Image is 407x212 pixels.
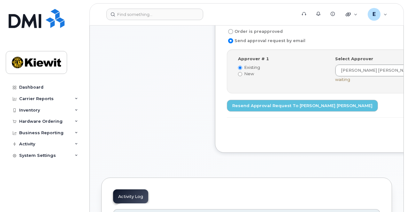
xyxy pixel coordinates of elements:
label: New [238,71,326,77]
label: Select Approver [335,56,373,62]
label: Approver # 1 [238,56,269,62]
div: Quicklinks [341,8,362,21]
span: E [372,11,376,18]
label: Existing [238,64,326,70]
iframe: Messenger Launcher [379,184,402,207]
div: Emilio.Gutierrez [363,8,392,21]
input: Send approval request by email [228,38,233,43]
label: Order is preapproved [227,28,283,35]
span: waiting [335,77,350,82]
input: Existing [238,66,242,70]
input: New [238,72,242,76]
a: Resend Approval Request to [PERSON_NAME] [PERSON_NAME] [227,100,378,112]
input: Order is preapproved [228,29,233,34]
input: Find something... [106,9,203,20]
label: Send approval request by email [227,37,305,45]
